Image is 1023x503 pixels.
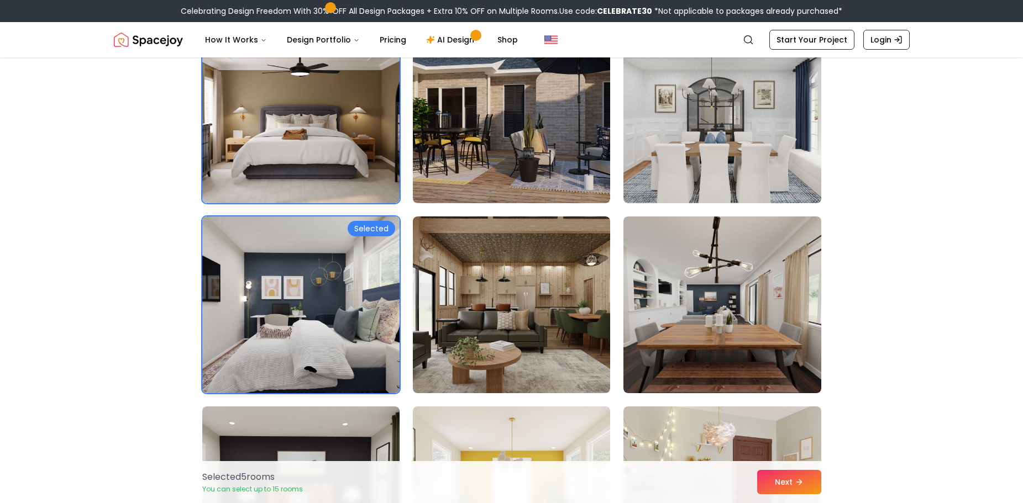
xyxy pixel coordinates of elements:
img: Room room-16 [202,216,400,393]
a: AI Design [417,29,486,51]
nav: Global [114,22,910,57]
button: Next [757,470,821,494]
img: Room room-18 [623,216,821,393]
button: How It Works [196,29,276,51]
p: You can select up to 15 rooms [202,485,303,494]
button: Design Portfolio [278,29,369,51]
img: Room room-17 [413,216,610,393]
img: Room room-15 [623,27,821,203]
a: Spacejoy [114,29,183,51]
img: Room room-13 [202,27,400,203]
a: Shop [489,29,527,51]
span: Use code: [559,6,652,17]
div: Celebrating Design Freedom With 30% OFF All Design Packages + Extra 10% OFF on Multiple Rooms. [181,6,842,17]
img: United States [544,33,558,46]
a: Pricing [371,29,415,51]
a: Login [863,30,910,50]
span: *Not applicable to packages already purchased* [652,6,842,17]
div: Selected [348,221,395,236]
a: Start Your Project [769,30,854,50]
nav: Main [196,29,527,51]
p: Selected 5 room s [202,470,303,484]
img: Spacejoy Logo [114,29,183,51]
img: Room room-14 [413,27,610,203]
b: CELEBRATE30 [597,6,652,17]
